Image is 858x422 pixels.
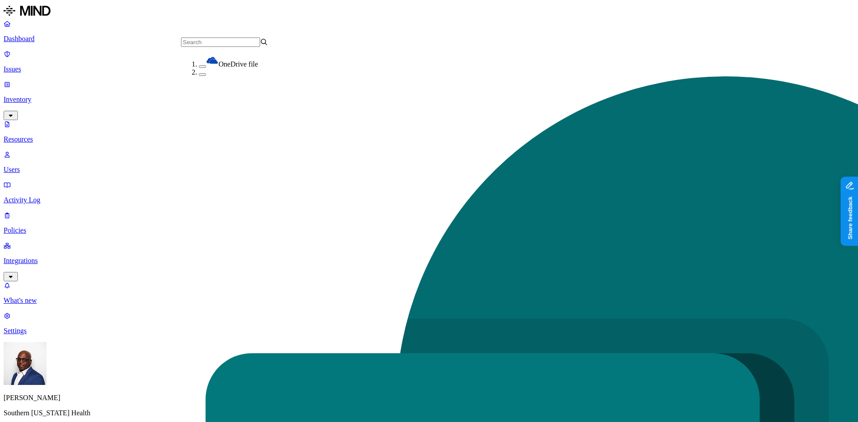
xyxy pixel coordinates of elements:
span: OneDrive file [219,60,258,68]
a: Dashboard [4,20,854,43]
img: onedrive.svg [206,54,219,67]
p: Integrations [4,257,854,265]
a: Inventory [4,80,854,119]
p: Resources [4,135,854,143]
a: Settings [4,312,854,335]
img: Gregory Thomas [4,342,46,385]
p: Policies [4,226,854,234]
a: MIND [4,4,854,20]
p: Issues [4,65,854,73]
a: Users [4,150,854,174]
a: What's new [4,281,854,305]
p: Inventory [4,96,854,104]
input: Search [181,38,260,47]
img: MIND [4,4,50,18]
a: Policies [4,211,854,234]
a: Activity Log [4,181,854,204]
p: Users [4,166,854,174]
p: Activity Log [4,196,854,204]
p: Southern [US_STATE] Health [4,409,854,417]
p: Dashboard [4,35,854,43]
a: Issues [4,50,854,73]
a: Integrations [4,242,854,280]
p: What's new [4,297,854,305]
a: Resources [4,120,854,143]
p: Settings [4,327,854,335]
